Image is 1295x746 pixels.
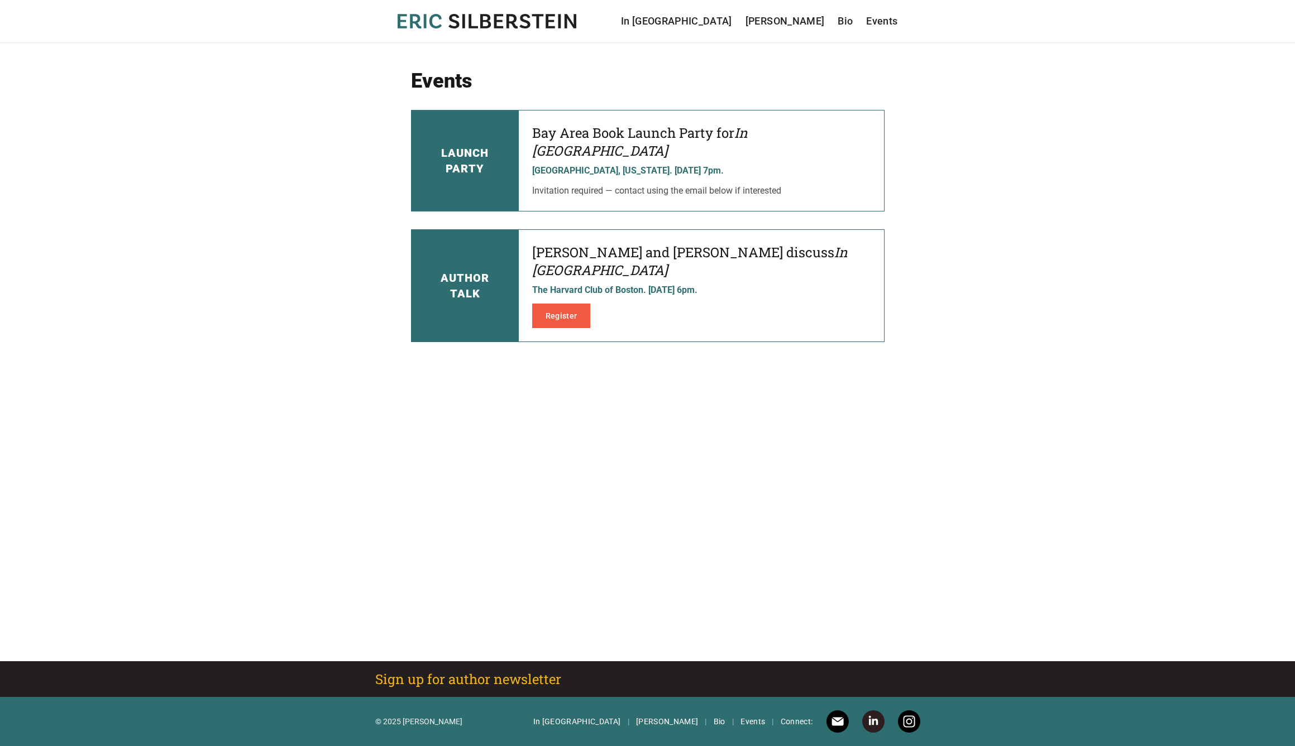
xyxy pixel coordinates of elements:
span: Connect: [781,716,813,727]
a: Register [532,304,591,328]
h3: Author Talk [441,270,489,301]
a: Instagram [898,710,920,733]
span: | [705,716,706,727]
a: [PERSON_NAME] [746,13,825,29]
em: In [GEOGRAPHIC_DATA] [532,124,748,160]
a: Bio [714,716,725,727]
p: [GEOGRAPHIC_DATA], [US_STATE]. [DATE] 7pm. [532,164,871,177]
p: © 2025 [PERSON_NAME] [375,716,462,727]
span: | [772,716,773,727]
a: [PERSON_NAME] [636,716,699,727]
h3: Launch Party [441,145,489,176]
h1: Events [411,70,885,92]
a: In [GEOGRAPHIC_DATA] [621,13,732,29]
a: LinkedIn [862,710,885,733]
a: Email [826,710,849,733]
em: In [GEOGRAPHIC_DATA] [532,243,848,279]
h2: Sign up for author newsletter [375,670,561,688]
h4: Bay Area Book Launch Party for [532,124,871,160]
p: The Harvard Club of Boston. [DATE] 6pm. [532,283,871,297]
span: | [628,716,629,727]
a: In [GEOGRAPHIC_DATA] [533,716,621,727]
a: Events [740,716,765,727]
a: Bio [838,13,853,29]
span: | [732,716,734,727]
a: Events [866,13,897,29]
h4: [PERSON_NAME] and [PERSON_NAME] discuss [532,243,871,279]
p: Invitation required — contact using the email below if interested [532,184,871,198]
